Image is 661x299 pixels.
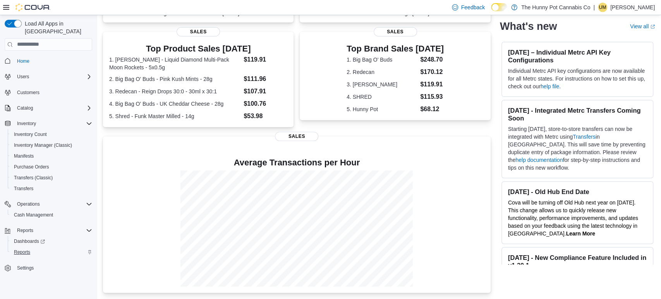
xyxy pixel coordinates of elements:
span: Reports [14,226,92,235]
span: Purchase Orders [11,162,92,172]
span: Load All Apps in [GEOGRAPHIC_DATA] [22,20,92,35]
span: Inventory Count [11,130,92,139]
span: Feedback [461,3,485,11]
span: UM [599,3,606,12]
button: Transfers [8,183,95,194]
span: Inventory Count [14,131,47,137]
svg: External link [650,24,655,29]
span: Transfers (Classic) [14,175,53,181]
button: Inventory [2,118,95,129]
h4: Average Transactions per Hour [109,158,484,167]
dt: 3. Redecan - Reign Drops 30:0 - 30ml x 30:1 [109,88,240,95]
p: [PERSON_NAME] [610,3,655,12]
button: Reports [14,226,36,235]
dd: $107.91 [244,87,287,96]
a: help documentation [515,157,563,163]
span: Inventory [17,120,36,127]
button: Users [14,72,32,81]
span: Manifests [14,153,34,159]
a: Dashboards [8,236,95,247]
button: Catalog [2,103,95,113]
dd: $170.12 [420,67,444,77]
dt: 3. [PERSON_NAME] [347,81,417,88]
img: Cova [15,3,50,11]
a: Purchase Orders [11,162,52,172]
button: Settings [2,262,95,273]
h3: Top Product Sales [DATE] [109,44,287,53]
button: Inventory [14,119,39,128]
span: Users [14,72,92,81]
a: Settings [14,263,37,273]
dt: 4. Big Bag O' Buds - UK Cheddar Cheese - 28g [109,100,240,108]
a: Cash Management [11,210,56,220]
dd: $100.76 [244,99,287,108]
button: Inventory Manager (Classic) [8,140,95,151]
button: Home [2,55,95,67]
span: Purchase Orders [14,164,49,170]
span: Catalog [14,103,92,113]
dt: 5. Shred - Funk Master Milled - 14g [109,112,240,120]
span: Customers [14,88,92,97]
dd: $68.12 [420,105,444,114]
span: Cash Management [11,210,92,220]
span: Inventory Manager (Classic) [11,141,92,150]
span: Dark Mode [491,11,491,12]
h3: Top Brand Sales [DATE] [347,44,444,53]
button: Manifests [8,151,95,162]
span: Transfers (Classic) [11,173,92,182]
span: Home [14,56,92,66]
button: Customers [2,87,95,98]
p: | [593,3,595,12]
p: Starting [DATE], store-to-store transfers can now be integrated with Metrc using in [GEOGRAPHIC_D... [508,125,647,172]
span: Sales [177,27,220,36]
nav: Complex example [5,52,92,294]
a: Customers [14,88,43,97]
input: Dark Mode [491,3,507,11]
span: Operations [14,199,92,209]
a: Transfers (Classic) [11,173,56,182]
span: Settings [17,265,34,271]
button: Catalog [14,103,36,113]
span: Sales [275,132,318,141]
span: Manifests [11,151,92,161]
span: Home [17,58,29,64]
span: Customers [17,89,39,96]
button: Operations [14,199,43,209]
p: Individual Metrc API key configurations are now available for all Metrc states. For instructions ... [508,67,647,90]
dt: 4. SHRED [347,93,417,101]
a: Transfers [11,184,36,193]
button: Transfers (Classic) [8,172,95,183]
span: Dashboards [11,237,92,246]
button: Operations [2,199,95,210]
dt: 2. Big Bag O' Buds - Pink Kush Mints - 28g [109,75,240,83]
span: Settings [14,263,92,273]
dd: $115.93 [420,92,444,101]
h2: What's new [500,20,557,33]
a: Dashboards [11,237,48,246]
a: Inventory Manager (Classic) [11,141,75,150]
span: Operations [17,201,40,207]
dd: $119.91 [244,55,287,64]
a: Home [14,57,33,66]
span: Sales [374,27,417,36]
dt: 5. Hunny Pot [347,105,417,113]
dd: $53.98 [244,112,287,121]
span: Transfers [14,186,33,192]
a: Inventory Count [11,130,50,139]
a: Learn More [566,230,595,237]
span: Catalog [17,105,33,111]
span: Cova will be turning off Old Hub next year on [DATE]. This change allows us to quickly release ne... [508,199,638,237]
span: Inventory Manager (Classic) [14,142,72,148]
h3: [DATE] - Integrated Metrc Transfers Coming Soon [508,107,647,122]
span: Cash Management [14,212,53,218]
span: Dashboards [14,238,45,244]
a: Reports [11,247,33,257]
button: Reports [2,225,95,236]
h3: [DATE] - Old Hub End Date [508,188,647,196]
button: Purchase Orders [8,162,95,172]
dt: 2. Redecan [347,68,417,76]
a: help file [541,83,559,89]
dd: $248.70 [420,55,444,64]
div: Uldarico Maramo [598,3,607,12]
span: Reports [17,227,33,234]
